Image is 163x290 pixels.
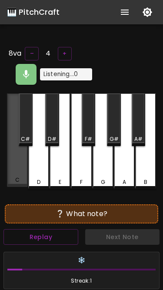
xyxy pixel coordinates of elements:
[37,178,40,186] div: D
[58,47,72,60] button: +
[59,178,61,186] div: E
[48,135,56,143] div: D#
[9,47,21,60] h6: 8va
[85,135,92,143] div: F#
[40,68,92,80] div: Listening... 0
[21,135,30,143] div: C#
[3,229,78,245] button: Replay
[101,178,105,186] div: G
[110,135,119,143] div: G#
[114,2,135,23] button: show more
[144,178,147,186] div: B
[25,47,39,60] button: –
[7,277,156,285] span: Streak: 1
[134,135,143,143] div: A#
[7,6,60,19] a: 🎹 PitchCraft
[80,178,83,186] div: F
[15,176,20,184] div: C
[9,209,154,219] div: ❔ What note?
[46,47,50,60] h6: 4
[123,178,126,186] div: A
[7,256,156,265] h6: ❄️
